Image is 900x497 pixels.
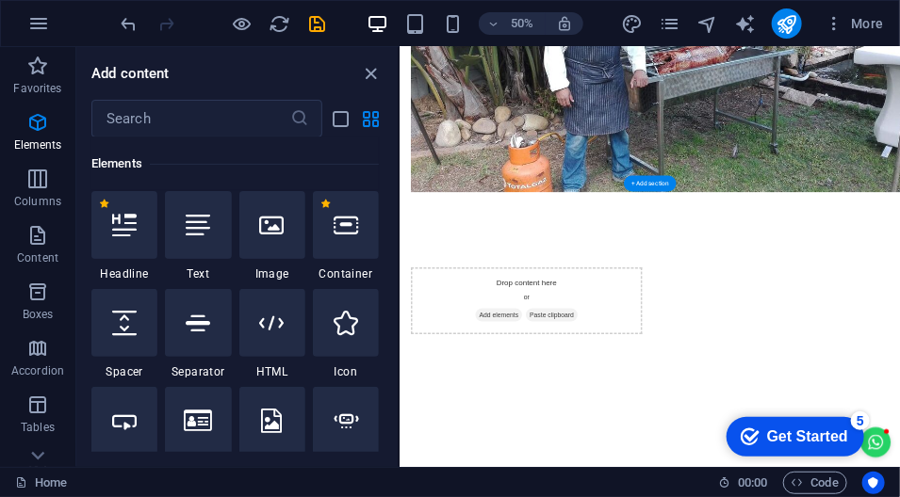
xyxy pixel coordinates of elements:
[556,15,573,32] i: On resize automatically adjust zoom level to fit chosen device.
[91,289,157,379] div: Spacer
[696,13,718,35] i: Navigator
[624,175,676,191] div: + Add section
[330,107,352,130] button: list-view
[696,12,719,35] button: navigator
[239,266,305,281] span: Image
[734,12,757,35] button: text_generator
[792,472,839,494] span: Code
[56,21,137,38] div: Get Started
[360,107,383,130] button: grid-view
[313,266,379,281] span: Container
[659,13,680,35] i: Pages (Ctrl+Alt+S)
[772,8,802,39] button: publish
[313,289,379,379] div: Icon
[479,12,546,35] button: 50%
[165,266,231,281] span: Text
[165,364,231,379] span: Separator
[23,307,54,322] p: Boxes
[306,12,329,35] button: save
[99,199,109,209] span: Remove from favorites
[751,475,754,489] span: :
[320,199,331,209] span: Remove from favorites
[239,191,305,281] div: Image
[231,12,254,35] button: Click here to leave preview mode and continue editing
[11,363,64,378] p: Accordion
[21,420,55,435] p: Tables
[307,13,329,35] i: Save (Ctrl+S)
[91,191,157,281] div: Headline
[783,472,847,494] button: Code
[659,12,681,35] button: pages
[239,289,305,379] div: HTML
[91,100,290,137] input: Search
[15,9,153,49] div: Get Started 5 items remaining, 0% complete
[239,364,305,379] span: HTML
[17,250,58,265] p: Content
[738,472,767,494] span: 00 00
[15,472,67,494] a: Click to cancel selection. Double-click to open Pages
[621,13,643,35] i: Design (Ctrl+Alt+Y)
[91,364,157,379] span: Spacer
[862,472,885,494] button: Usercentrics
[139,4,158,23] div: 5
[817,8,892,39] button: More
[825,14,884,33] span: More
[14,194,61,209] p: Columns
[718,472,768,494] h6: Session time
[270,13,291,35] i: Reload page
[313,364,379,379] span: Icon
[14,137,62,152] p: Elements
[507,12,537,35] h6: 50%
[91,152,379,175] h6: Elements
[734,13,756,35] i: AI Writer
[269,12,291,35] button: reload
[118,12,140,35] button: undo
[165,289,231,379] div: Separator
[313,191,379,281] div: Container
[360,62,383,85] button: close panel
[91,62,170,85] h6: Add content
[91,266,157,281] span: Headline
[776,13,797,35] i: Publish
[119,13,140,35] i: Undo: Delete elements (Ctrl+Z)
[13,81,61,96] p: Favorites
[165,191,231,281] div: Text
[621,12,644,35] button: design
